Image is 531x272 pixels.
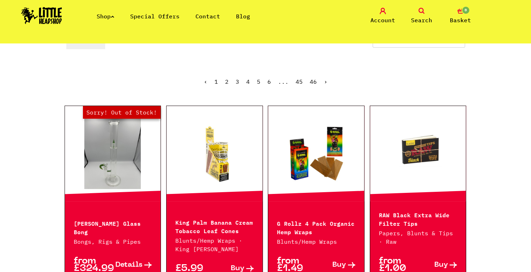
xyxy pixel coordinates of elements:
[277,237,355,246] p: Blunts/Hemp Wraps
[65,118,161,189] a: Out of Stock Hurry! Low Stock Sorry! Out of Stock!
[115,261,143,269] span: Details
[21,7,62,24] img: Little Head Shop Logo
[443,8,478,24] a: 0 Basket
[404,8,439,24] a: Search
[236,78,239,85] span: 3
[461,6,470,14] span: 0
[310,78,317,85] a: 46
[215,78,218,85] a: 1
[74,237,152,246] p: Bongs, Rigs & Pipes
[278,78,289,85] span: ...
[450,16,471,24] span: Basket
[83,106,161,119] span: Sorry! Out of Stock!
[74,219,152,236] p: [PERSON_NAME] Glass Bong
[267,78,271,85] a: 6
[296,78,303,85] a: 45
[434,261,448,269] span: Buy
[379,229,457,246] p: Papers, Blunts & Tips · Raw
[277,219,355,236] p: G Rollz 4 Pack Organic Hemp Wraps
[175,218,254,235] p: King Palm Banana Cream Tobacco Leaf Cones
[130,13,180,20] a: Special Offers
[257,78,260,85] a: 5
[411,16,432,24] span: Search
[204,78,207,85] a: « Previous
[236,13,250,20] a: Blog
[225,78,229,85] a: 2
[370,16,395,24] span: Account
[175,236,254,253] p: Blunts/Hemp Wraps · King [PERSON_NAME]
[324,78,327,85] a: Next »
[246,78,250,85] a: 4
[379,210,457,227] p: RAW Black Extra Wide Filter Tips
[97,13,114,20] a: Shop
[332,261,346,269] span: Buy
[195,13,220,20] a: Contact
